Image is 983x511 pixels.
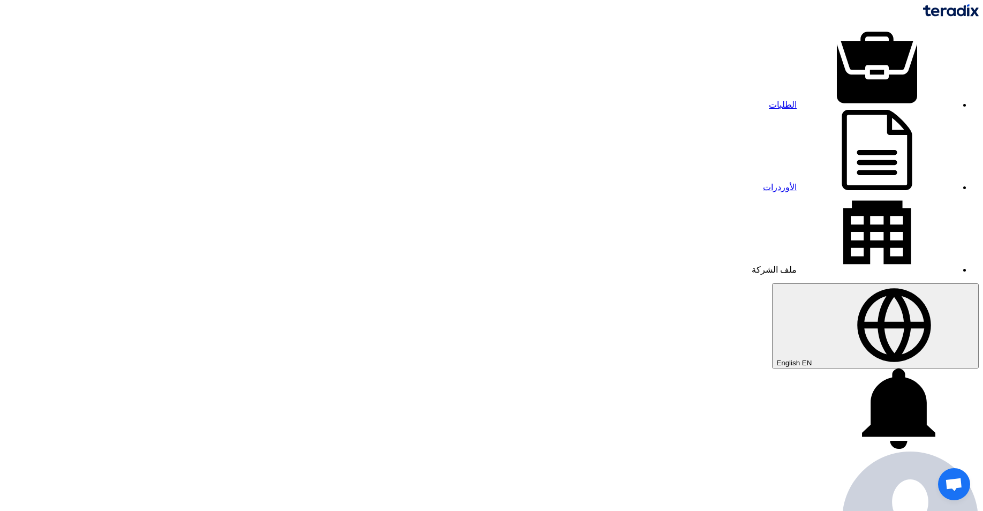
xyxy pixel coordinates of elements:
a: الطلبات [769,100,957,109]
a: دردشة مفتوحة [938,468,970,500]
img: Teradix logo [923,4,979,17]
a: الأوردرات [763,183,957,192]
span: EN [802,359,812,367]
a: ملف الشركة [752,265,957,274]
span: English [776,359,800,367]
button: English EN [772,283,979,369]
